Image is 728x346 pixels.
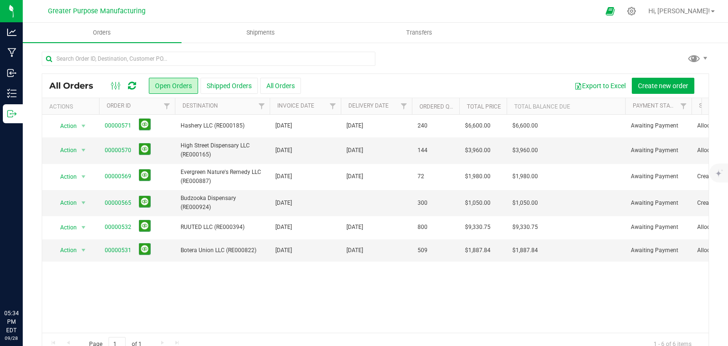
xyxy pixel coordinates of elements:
[52,244,77,257] span: Action
[346,121,363,130] span: [DATE]
[107,102,131,109] a: Order ID
[465,172,491,181] span: $1,980.00
[181,168,264,186] span: Evergreen Nature's Remedy LLC (RE000887)
[465,246,491,255] span: $1,887.84
[418,121,428,130] span: 240
[325,98,341,114] a: Filter
[277,102,314,109] a: Invoice Date
[465,199,491,208] span: $1,050.00
[275,172,292,181] span: [DATE]
[78,196,90,209] span: select
[631,199,686,208] span: Awaiting Payment
[648,7,710,15] span: Hi, [PERSON_NAME]!
[396,98,412,114] a: Filter
[9,270,38,299] iframe: Resource center
[181,246,264,255] span: Botera Union LLC (RE000822)
[28,269,39,280] iframe: Resource center unread badge
[42,52,375,66] input: Search Order ID, Destination, Customer PO...
[512,246,538,255] span: $1,887.84
[600,2,621,20] span: Open Ecommerce Menu
[52,196,77,209] span: Action
[52,119,77,133] span: Action
[52,170,77,183] span: Action
[4,309,18,335] p: 05:34 PM EDT
[632,78,694,94] button: Create new order
[275,146,292,155] span: [DATE]
[7,68,17,78] inline-svg: Inbound
[699,102,719,109] a: Status
[631,146,686,155] span: Awaiting Payment
[105,199,131,208] a: 00000565
[49,103,95,110] div: Actions
[181,141,264,159] span: High Street Dispensary LLC (RE000165)
[393,28,445,37] span: Transfers
[348,102,389,109] a: Delivery Date
[52,221,77,234] span: Action
[7,89,17,98] inline-svg: Inventory
[105,223,131,232] a: 00000532
[418,146,428,155] span: 144
[49,81,103,91] span: All Orders
[507,98,625,115] th: Total Balance Due
[340,23,499,43] a: Transfers
[626,7,637,16] div: Manage settings
[275,199,292,208] span: [DATE]
[418,246,428,255] span: 509
[275,223,292,232] span: [DATE]
[418,223,428,232] span: 800
[181,121,264,130] span: Hashery LLC (RE000185)
[465,223,491,232] span: $9,330.75
[418,172,424,181] span: 72
[275,246,292,255] span: [DATE]
[346,172,363,181] span: [DATE]
[234,28,288,37] span: Shipments
[512,223,538,232] span: $9,330.75
[512,146,538,155] span: $3,960.00
[4,335,18,342] p: 09/28
[48,7,146,15] span: Greater Purpose Manufacturing
[633,102,680,109] a: Payment Status
[254,98,270,114] a: Filter
[182,102,218,109] a: Destination
[23,23,182,43] a: Orders
[676,98,692,114] a: Filter
[52,144,77,157] span: Action
[159,98,175,114] a: Filter
[105,172,131,181] a: 00000569
[149,78,198,94] button: Open Orders
[638,82,688,90] span: Create new order
[418,199,428,208] span: 300
[631,121,686,130] span: Awaiting Payment
[631,172,686,181] span: Awaiting Payment
[181,223,264,232] span: RUUTED LLC (RE000394)
[465,121,491,130] span: $6,600.00
[78,244,90,257] span: select
[346,246,363,255] span: [DATE]
[419,103,456,110] a: Ordered qty
[631,223,686,232] span: Awaiting Payment
[275,121,292,130] span: [DATE]
[346,223,363,232] span: [DATE]
[181,194,264,212] span: Budzooka Dispensary (RE000924)
[78,144,90,157] span: select
[200,78,258,94] button: Shipped Orders
[105,246,131,255] a: 00000531
[78,119,90,133] span: select
[80,28,124,37] span: Orders
[631,246,686,255] span: Awaiting Payment
[346,146,363,155] span: [DATE]
[105,121,131,130] a: 00000571
[105,146,131,155] a: 00000570
[568,78,632,94] button: Export to Excel
[512,121,538,130] span: $6,600.00
[465,146,491,155] span: $3,960.00
[7,48,17,57] inline-svg: Manufacturing
[260,78,301,94] button: All Orders
[78,170,90,183] span: select
[78,221,90,234] span: select
[7,109,17,118] inline-svg: Outbound
[467,103,501,110] a: Total Price
[182,23,340,43] a: Shipments
[512,172,538,181] span: $1,980.00
[7,27,17,37] inline-svg: Analytics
